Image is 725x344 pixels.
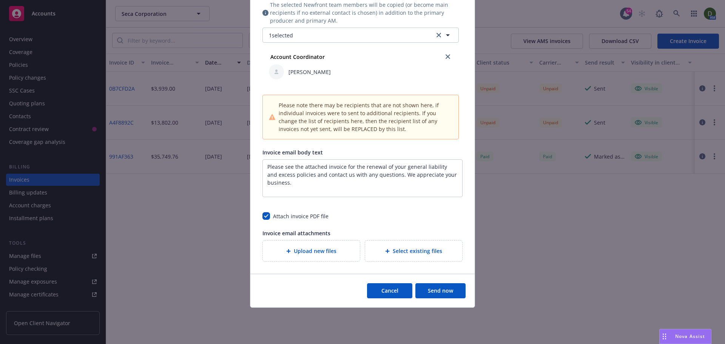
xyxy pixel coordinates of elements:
[443,52,452,61] a: close
[415,283,466,298] button: Send now
[660,329,669,344] div: Drag to move
[262,28,459,43] button: 1selectedclear selection
[262,240,360,262] div: Upload new files
[262,149,323,156] span: Invoice email body text
[262,159,463,197] textarea: Enter a description...
[434,31,443,40] a: clear selection
[367,283,412,298] button: Cancel
[365,240,463,262] div: Select existing files
[273,212,329,220] div: Attach invoice PDF file
[270,1,459,25] span: The selected Newfront team members will be copied (or become main recipients if no external conta...
[294,247,336,255] span: Upload new files
[270,53,325,60] strong: Account Coordinator
[279,101,452,133] span: Please note there may be recipients that are not shown here, if individual invoices were to sent ...
[659,329,711,344] button: Nova Assist
[262,230,330,237] span: Invoice email attachments
[675,333,705,339] span: Nova Assist
[393,247,442,255] span: Select existing files
[288,68,331,76] span: [PERSON_NAME]
[269,31,293,39] span: 1 selected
